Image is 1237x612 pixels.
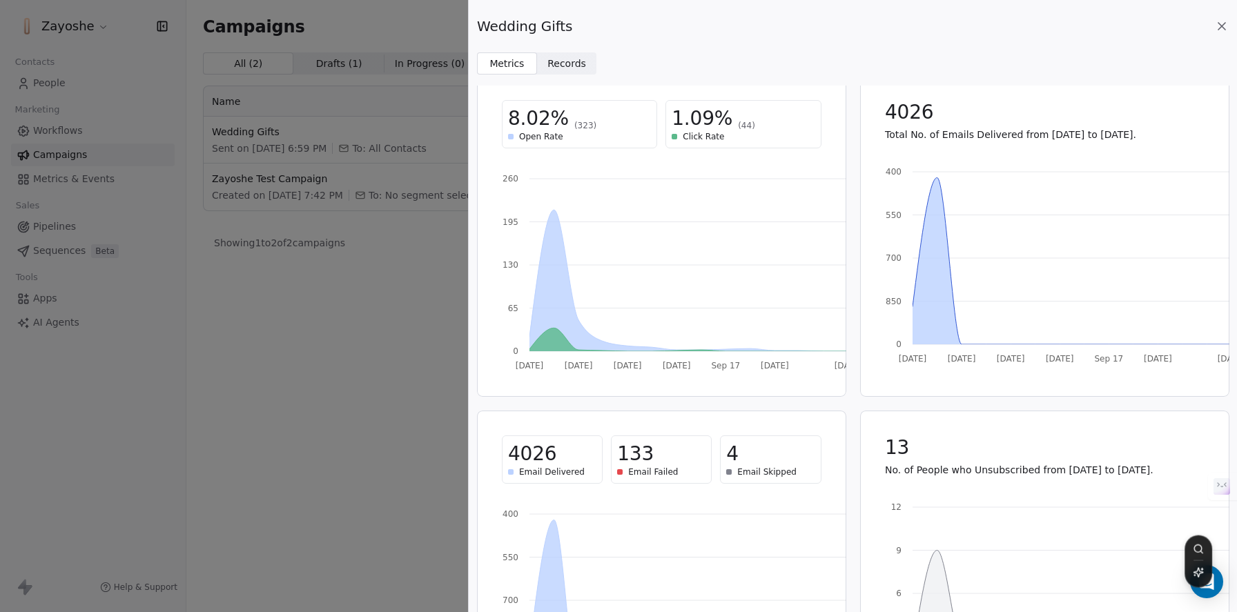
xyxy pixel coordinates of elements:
[508,304,518,313] tspan: 65
[711,361,740,371] tspan: Sep 17
[628,466,678,477] span: Email Failed
[1144,354,1172,364] tspan: [DATE]
[886,297,902,306] tspan: 850
[1045,354,1073,364] tspan: [DATE]
[1094,354,1123,364] tspan: Sep 17
[761,361,789,371] tspan: [DATE]
[738,120,755,131] span: (44)
[477,17,572,36] span: Wedding Gifts
[614,361,642,371] tspan: [DATE]
[737,466,797,477] span: Email Skipped
[890,502,901,512] tspan: 12
[519,131,563,142] span: Open Rate
[503,174,518,184] tspan: 260
[513,346,518,356] tspan: 0
[885,128,1205,141] p: Total No. of Emails Delivered from [DATE] to [DATE].
[885,463,1205,477] p: No. of People who Unsubscribed from [DATE] to [DATE].
[896,339,902,349] tspan: 0
[508,442,556,466] span: 4026
[996,354,1024,364] tspan: [DATE]
[880,167,902,177] tspan: 3400
[516,361,544,371] tspan: [DATE]
[885,100,933,125] span: 4026
[672,106,732,131] span: 1.09%
[565,361,593,371] tspan: [DATE]
[574,120,596,131] span: (323)
[547,57,586,71] span: Records
[885,435,909,460] span: 13
[503,217,518,227] tspan: 195
[947,354,975,364] tspan: [DATE]
[898,354,926,364] tspan: [DATE]
[663,361,691,371] tspan: [DATE]
[503,260,518,270] tspan: 130
[519,466,585,477] span: Email Delivered
[617,442,654,466] span: 133
[726,442,739,466] span: 4
[497,509,518,519] tspan: 3400
[497,595,518,605] tspan: 1700
[497,553,518,562] tspan: 2550
[880,253,902,263] tspan: 1700
[835,361,863,371] tspan: [DATE]
[683,131,724,142] span: Click Rate
[508,106,569,131] span: 8.02%
[880,210,902,220] tspan: 2550
[896,546,902,555] tspan: 9
[896,589,902,598] tspan: 6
